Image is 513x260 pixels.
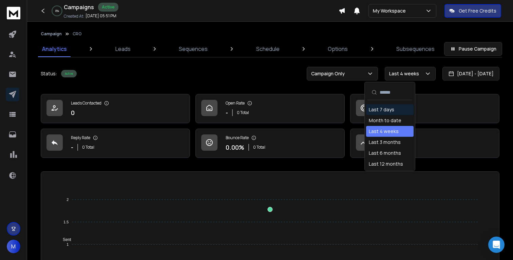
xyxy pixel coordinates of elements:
[66,242,69,246] tspan: 1
[369,161,403,167] div: Last 12 months
[38,41,71,57] a: Analytics
[237,110,249,115] p: 0 Total
[488,237,505,253] div: Open Intercom Messenger
[311,70,347,77] p: Campaign Only
[98,3,118,12] div: Active
[179,45,208,53] p: Sequences
[389,70,422,77] p: Last 4 weeks
[256,45,280,53] p: Schedule
[444,4,501,18] button: Get Free Credits
[226,100,245,106] p: Open Rate
[42,45,67,53] p: Analytics
[328,45,348,53] p: Options
[350,129,499,158] a: Opportunities0$0
[71,108,75,117] p: 0
[41,70,57,77] p: Status:
[226,135,249,141] p: Bounce Rate
[392,41,439,57] a: Subsequences
[115,45,131,53] p: Leads
[226,143,244,152] p: 0.00 %
[369,106,394,113] div: Last 7 days
[85,13,116,19] p: [DATE] 05:51 PM
[175,41,212,57] a: Sequences
[71,100,101,106] p: Leads Contacted
[41,94,190,123] a: Leads Contacted0
[61,70,77,77] div: Active
[63,220,69,224] tspan: 1.5
[369,139,401,146] div: Last 3 months
[64,3,94,11] h1: Campaigns
[459,7,496,14] p: Get Free Credits
[71,135,90,141] p: Reply Rate
[82,145,94,150] p: 0 Total
[369,128,399,135] div: Last 4 weeks
[324,41,352,57] a: Options
[444,42,502,56] button: Pause Campaign
[7,7,20,19] img: logo
[226,108,228,117] p: -
[41,129,190,158] a: Reply Rate-0 Total
[253,145,265,150] p: 0 Total
[373,7,408,14] p: My Workspace
[195,129,345,158] a: Bounce Rate0.00%0 Total
[58,237,71,242] span: Sent
[7,240,20,253] button: M
[71,143,73,152] p: -
[396,45,435,53] p: Subsequences
[73,31,81,37] p: CRO
[55,9,59,13] p: 0 %
[369,150,401,156] div: Last 6 months
[64,14,84,19] p: Created At:
[111,41,135,57] a: Leads
[369,117,401,124] div: Month to date
[195,94,345,123] a: Open Rate-0 Total
[41,31,62,37] button: Campaign
[66,198,69,202] tspan: 2
[350,94,499,123] a: Click Rate-0 Total
[442,67,499,80] button: [DATE] - [DATE]
[252,41,284,57] a: Schedule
